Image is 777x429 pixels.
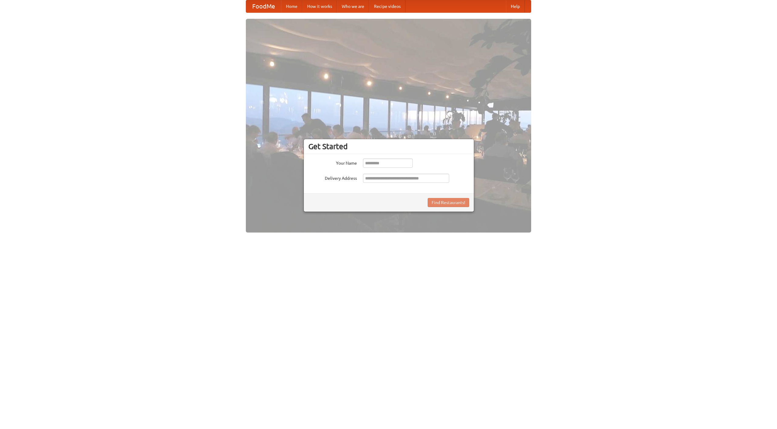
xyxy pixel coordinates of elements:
label: Delivery Address [308,174,357,181]
a: How it works [302,0,337,12]
h3: Get Started [308,142,469,151]
a: Who we are [337,0,369,12]
button: Find Restaurants! [428,198,469,207]
a: FoodMe [246,0,281,12]
a: Help [506,0,525,12]
a: Recipe videos [369,0,405,12]
a: Home [281,0,302,12]
label: Your Name [308,159,357,166]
